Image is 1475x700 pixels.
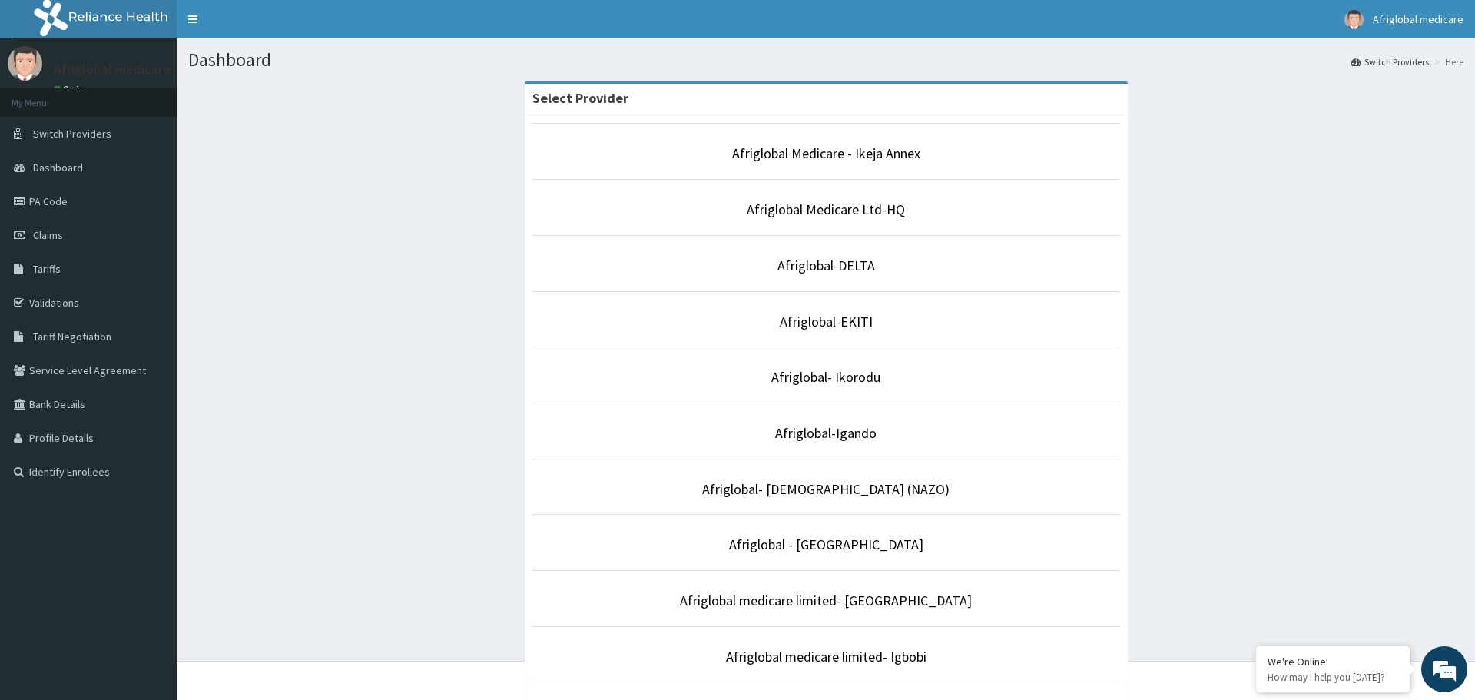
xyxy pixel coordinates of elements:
a: Afriglobal Medicare Ltd-HQ [747,201,905,218]
a: Afriglobal- [DEMOGRAPHIC_DATA] (NAZO) [702,480,950,498]
li: Here [1430,55,1463,68]
strong: Select Provider [532,89,628,107]
span: Switch Providers [33,127,111,141]
p: Afriglobal medicare [54,62,171,76]
a: Afriglobal medicare limited- Igbobi [726,648,926,665]
div: We're Online! [1268,655,1398,668]
p: How may I help you today? [1268,671,1398,684]
span: Tariff Negotiation [33,330,111,343]
a: Afriglobal-EKITI [780,313,873,330]
span: Tariffs [33,262,61,276]
img: User Image [1344,10,1364,29]
a: Switch Providers [1351,55,1429,68]
a: Afriglobal- Ikorodu [771,368,880,386]
h1: Dashboard [188,50,1463,70]
a: Afriglobal-DELTA [777,257,875,274]
span: Afriglobal medicare [1373,12,1463,26]
a: Afriglobal medicare limited- [GEOGRAPHIC_DATA] [680,592,972,609]
span: Claims [33,228,63,242]
span: Dashboard [33,161,83,174]
img: User Image [8,46,42,81]
a: Afriglobal-Igando [775,424,877,442]
a: Afriglobal Medicare - Ikeja Annex [732,144,920,162]
a: Afriglobal - [GEOGRAPHIC_DATA] [729,536,923,553]
a: Online [54,84,91,95]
